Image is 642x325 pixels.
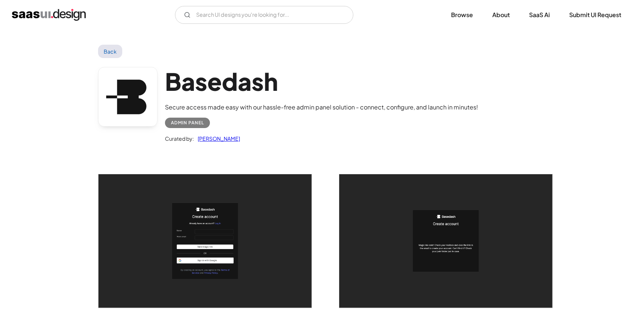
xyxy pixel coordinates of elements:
a: open lightbox [98,174,312,308]
div: Secure access made easy with our hassle-free admin panel solution - connect, configure, and launc... [165,103,478,112]
form: Email Form [175,6,353,24]
a: open lightbox [339,174,552,308]
a: home [12,9,86,21]
div: Curated by: [165,134,194,143]
h1: Basedash [165,67,478,96]
img: 643cf6e9a5db4f85c3c29ce5_Basedash%20Signup%20Screen.png [98,174,312,308]
a: [PERSON_NAME] [194,134,240,143]
a: SaaS Ai [520,7,559,23]
a: About [483,7,519,23]
a: Browse [442,7,482,23]
a: Back [98,45,122,58]
img: 643cf6fb5b78482f093843b8_Basedash%20Magic%20link%20Sent%20Screen.png [339,174,552,308]
div: Admin Panel [171,118,204,127]
a: Submit UI Request [560,7,630,23]
input: Search UI designs you're looking for... [175,6,353,24]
